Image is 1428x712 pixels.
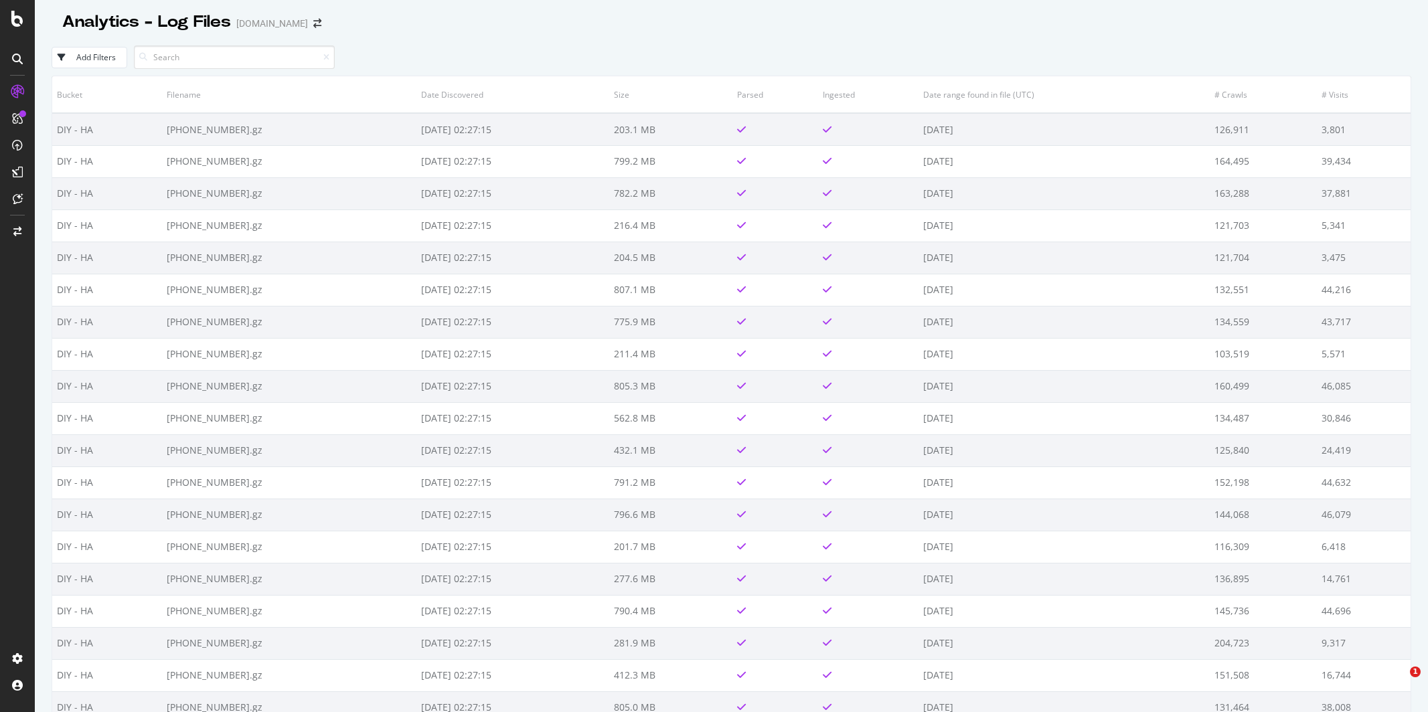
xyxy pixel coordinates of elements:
td: 281.9 MB [609,627,732,659]
iframe: Intercom live chat [1382,666,1415,699]
td: 782.2 MB [609,177,732,209]
td: DIY - HA [52,499,162,531]
td: [PHONE_NUMBER].gz [162,370,416,402]
td: 144,068 [1210,499,1317,531]
td: [PHONE_NUMBER].gz [162,499,416,531]
td: [DATE] [919,434,1210,466]
td: [PHONE_NUMBER].gz [162,466,416,499]
td: 125,840 [1210,434,1317,466]
td: 132,551 [1210,274,1317,306]
td: 44,632 [1317,466,1411,499]
td: 46,079 [1317,499,1411,531]
td: [PHONE_NUMBER].gz [162,434,416,466]
td: 126,911 [1210,113,1317,145]
td: 807.1 MB [609,274,732,306]
td: [DATE] 02:27:15 [416,113,609,145]
td: 44,696 [1317,595,1411,627]
td: DIY - HA [52,113,162,145]
td: 204,723 [1210,627,1317,659]
th: Bucket [52,76,162,113]
td: [PHONE_NUMBER].gz [162,659,416,691]
td: [PHONE_NUMBER].gz [162,274,416,306]
td: [PHONE_NUMBER].gz [162,338,416,370]
td: 151,508 [1210,659,1317,691]
th: Filename [162,76,416,113]
span: 1 [1410,666,1421,677]
td: 204.5 MB [609,242,732,274]
div: Analytics - Log Files [62,11,231,33]
td: 46,085 [1317,370,1411,402]
td: DIY - HA [52,595,162,627]
td: 44,216 [1317,274,1411,306]
td: [DATE] 02:27:15 [416,563,609,595]
td: DIY - HA [52,145,162,177]
td: [DATE] [919,306,1210,338]
td: 37,881 [1317,177,1411,209]
td: [PHONE_NUMBER].gz [162,595,416,627]
td: DIY - HA [52,466,162,499]
td: DIY - HA [52,402,162,434]
td: DIY - HA [52,531,162,563]
td: [DATE] 02:27:15 [416,466,609,499]
td: 43,717 [1317,306,1411,338]
td: 3,801 [1317,113,1411,145]
td: [DATE] [919,370,1210,402]
td: [DATE] 02:27:15 [416,306,609,338]
th: # Crawls [1210,76,1317,113]
td: 136,895 [1210,563,1317,595]
td: 3,475 [1317,242,1411,274]
td: [DATE] 02:27:15 [416,338,609,370]
td: 211.4 MB [609,338,732,370]
td: [DATE] 02:27:15 [416,434,609,466]
td: [DATE] 02:27:15 [416,145,609,177]
td: 121,703 [1210,209,1317,242]
td: [DATE] 02:27:15 [416,595,609,627]
td: [DATE] [919,402,1210,434]
td: [DATE] 02:27:15 [416,370,609,402]
td: 5,571 [1317,338,1411,370]
td: [DATE] [919,466,1210,499]
td: DIY - HA [52,627,162,659]
div: [DOMAIN_NAME] [236,17,308,30]
th: Date range found in file (UTC) [919,76,1210,113]
td: 791.2 MB [609,466,732,499]
td: [DATE] [919,274,1210,306]
td: [DATE] [919,595,1210,627]
td: [DATE] [919,113,1210,145]
td: [DATE] 02:27:15 [416,499,609,531]
td: [DATE] 02:27:15 [416,627,609,659]
td: [DATE] 02:27:15 [416,531,609,563]
td: DIY - HA [52,434,162,466]
td: [DATE] [919,209,1210,242]
td: 39,434 [1317,145,1411,177]
td: [DATE] 02:27:15 [416,209,609,242]
td: [DATE] [919,499,1210,531]
div: Add Filters [76,52,116,63]
td: [PHONE_NUMBER].gz [162,177,416,209]
td: DIY - HA [52,274,162,306]
td: 9,317 [1317,627,1411,659]
td: 103,519 [1210,338,1317,370]
td: 799.2 MB [609,145,732,177]
td: 152,198 [1210,466,1317,499]
td: [PHONE_NUMBER].gz [162,563,416,595]
td: [DATE] [919,627,1210,659]
td: [DATE] 02:27:15 [416,274,609,306]
td: 277.6 MB [609,563,732,595]
td: 14,761 [1317,563,1411,595]
td: 164,495 [1210,145,1317,177]
td: 790.4 MB [609,595,732,627]
th: Date Discovered [416,76,609,113]
td: 145,736 [1210,595,1317,627]
th: # Visits [1317,76,1411,113]
td: DIY - HA [52,338,162,370]
td: [DATE] [919,177,1210,209]
td: [DATE] 02:27:15 [416,402,609,434]
th: Size [609,76,732,113]
td: 16,744 [1317,659,1411,691]
td: DIY - HA [52,563,162,595]
th: Parsed [732,76,818,113]
td: 216.4 MB [609,209,732,242]
td: DIY - HA [52,242,162,274]
th: Ingested [818,76,919,113]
